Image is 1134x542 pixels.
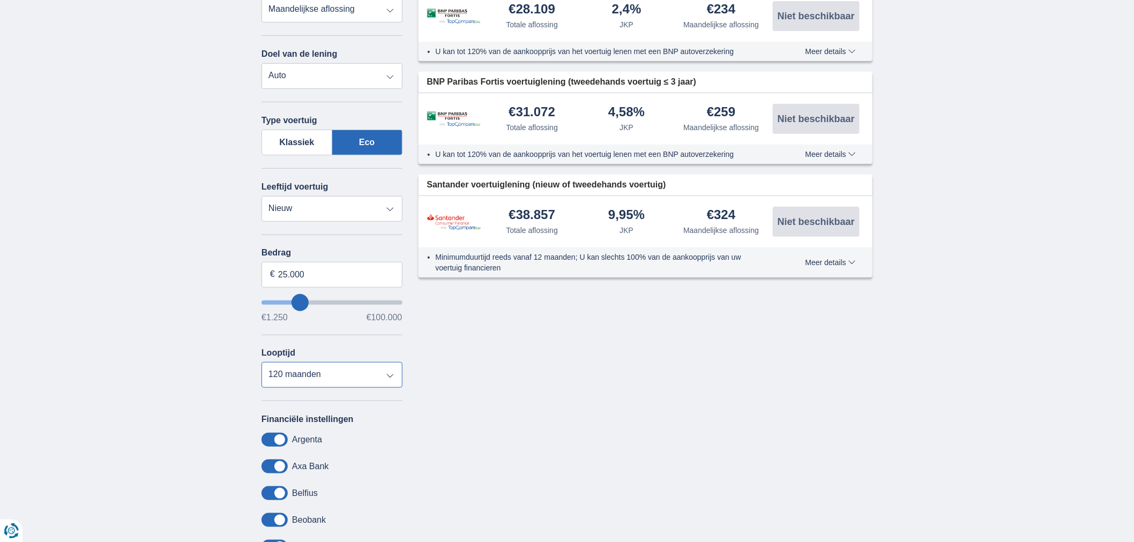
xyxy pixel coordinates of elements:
button: Niet beschikbaar [773,1,860,31]
label: Eco [332,130,402,155]
span: Meer details [805,259,856,266]
div: JKP [620,19,633,30]
button: Meer details [797,258,864,267]
div: €324 [707,208,735,223]
label: Type voertuig [262,116,317,125]
li: U kan tot 120% van de aankoopprijs van het voertuig lenen met een BNP autoverzekering [436,46,766,57]
div: Totale aflossing [506,122,558,133]
label: Klassiek [262,130,332,155]
label: Belfius [292,488,318,498]
div: €234 [707,3,735,17]
span: Meer details [805,150,856,158]
img: product.pl.alt BNP Paribas Fortis [427,9,481,24]
label: Axa Bank [292,462,329,471]
label: Looptijd [262,348,295,358]
li: Minimumduurtijd reeds vanaf 12 maanden; U kan slechts 100% van de aankoopprijs van uw voertuig fi... [436,252,766,273]
span: €1.250 [262,313,288,322]
label: Financiële instellingen [262,415,354,424]
span: Niet beschikbaar [778,11,855,21]
div: 4,58% [608,106,645,120]
label: Bedrag [262,248,402,258]
label: Leeftijd voertuig [262,182,328,192]
label: Argenta [292,435,322,445]
div: 2,4% [612,3,641,17]
span: BNP Paribas Fortis voertuiglening (tweedehands voertuig ≤ 3 jaar) [427,76,697,88]
div: 9,95% [608,208,645,223]
div: Totale aflossing [506,19,558,30]
label: Doel van de lening [262,49,337,59]
div: Maandelijkse aflossing [683,19,759,30]
span: €100.000 [367,313,402,322]
img: product.pl.alt Santander [427,214,481,230]
span: Niet beschikbaar [778,217,855,227]
span: € [270,268,275,281]
button: Niet beschikbaar [773,207,860,237]
div: €28.109 [509,3,555,17]
input: wantToBorrow [262,300,402,305]
div: Maandelijkse aflossing [683,122,759,133]
img: product.pl.alt BNP Paribas Fortis [427,111,481,127]
div: Maandelijkse aflossing [683,225,759,236]
div: €38.857 [509,208,555,223]
li: U kan tot 120% van de aankoopprijs van het voertuig lenen met een BNP autoverzekering [436,149,766,160]
span: Niet beschikbaar [778,114,855,124]
div: JKP [620,122,633,133]
button: Meer details [797,150,864,159]
div: €259 [707,106,735,120]
div: €31.072 [509,106,555,120]
label: Beobank [292,515,326,525]
span: Santander voertuiglening (nieuw of tweedehands voertuig) [427,179,666,191]
button: Niet beschikbaar [773,104,860,134]
div: JKP [620,225,633,236]
div: Totale aflossing [506,225,558,236]
span: Meer details [805,48,856,55]
button: Meer details [797,47,864,56]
